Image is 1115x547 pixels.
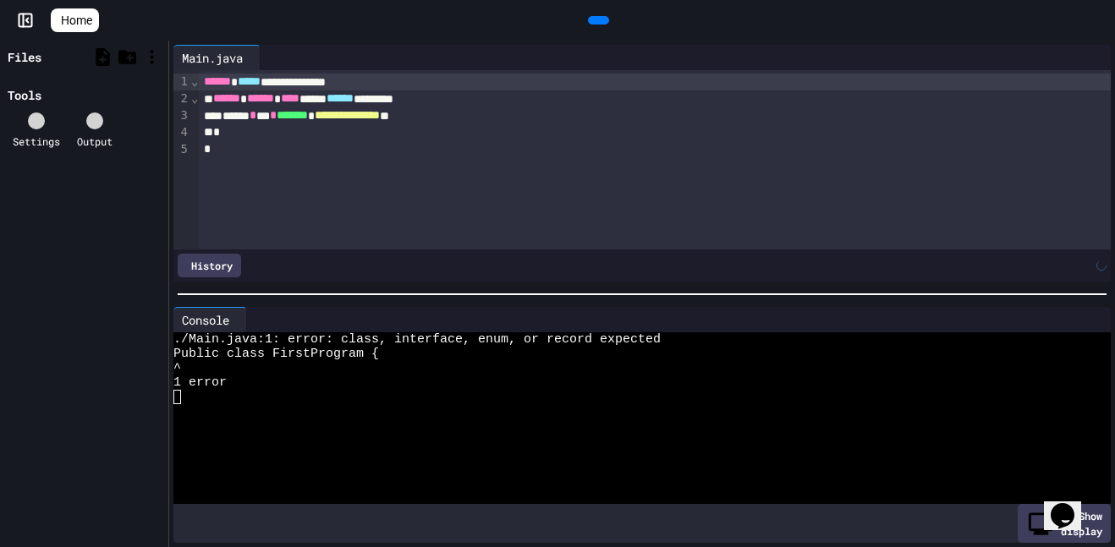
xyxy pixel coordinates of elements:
span: ^ [173,361,181,375]
div: Show display [1018,504,1111,543]
span: Public class FirstProgram { [173,347,379,361]
span: Fold line [190,74,199,88]
a: Home [51,8,99,32]
iframe: chat widget [1044,479,1098,530]
div: Main.java [173,45,261,70]
div: 1 [173,74,190,90]
div: Console [173,311,238,329]
div: 4 [173,124,190,141]
div: Files [8,48,41,66]
div: 3 [173,107,190,124]
span: Home [61,12,92,29]
div: 2 [173,90,190,107]
span: Fold line [190,91,199,105]
span: ./Main.java:1: error: class, interface, enum, or record expected [173,332,661,347]
div: Main.java [173,49,251,67]
span: 1 error [173,375,227,390]
div: Output [77,134,113,149]
div: History [178,254,241,277]
div: Settings [13,134,60,149]
div: Tools [8,86,41,104]
div: Console [173,307,247,332]
div: 5 [173,141,190,158]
